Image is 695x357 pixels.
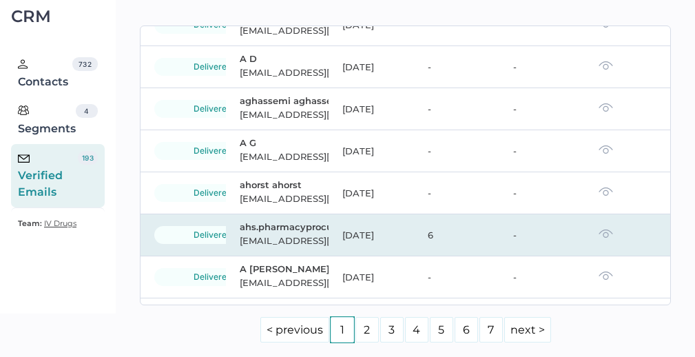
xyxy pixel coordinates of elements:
div: delivered [154,268,270,286]
div: [EMAIL_ADDRESS][DOMAIN_NAME] [240,148,326,165]
a: Page 6 [455,317,478,343]
div: A G [240,137,326,148]
a: Page 2 [355,317,379,343]
td: [DATE] [329,298,414,340]
td: [DATE] [329,256,414,298]
a: Previous page [260,317,329,343]
div: [EMAIL_ADDRESS][DOMAIN_NAME] [240,106,326,123]
div: A [PERSON_NAME] [240,263,326,274]
img: person.20a629c4.svg [18,59,28,69]
td: - [414,130,499,172]
td: - [414,88,499,130]
a: Next page [504,317,551,343]
div: delivered [154,100,270,118]
td: - [499,88,585,130]
div: delivered [154,226,270,244]
td: - [499,46,585,88]
div: A D [240,53,326,64]
div: CRM [11,10,105,23]
a: Page 3 [380,317,404,343]
div: delivered [154,142,270,160]
td: [DATE] [329,88,414,130]
td: - [414,46,499,88]
div: aghassemi aghassemi [240,95,326,106]
td: - [499,214,585,256]
div: 732 [72,57,98,71]
img: eye-dark-gray.f4908118.svg [599,229,613,238]
div: Verified Emails [18,151,78,201]
td: - [414,172,499,214]
div: ahs.pharmacyprocurementandinventory ahs.pharmacyprocurementandinventory [240,221,326,232]
div: 193 [78,151,98,165]
div: delivered [154,184,270,202]
div: [EMAIL_ADDRESS][DOMAIN_NAME] [240,64,326,81]
a: Page 7 [479,317,503,343]
td: - [499,298,585,340]
td: [DATE] [329,214,414,256]
div: [EMAIL_ADDRESS][DOMAIN_NAME] [240,190,326,207]
div: Contacts [18,57,72,90]
td: [DATE] [329,130,414,172]
img: eye-dark-gray.f4908118.svg [599,145,613,154]
div: [EMAIL_ADDRESS][DOMAIN_NAME] [240,232,326,249]
img: eye-dark-gray.f4908118.svg [599,103,613,112]
div: [EMAIL_ADDRESS][DOMAIN_NAME] [240,22,326,39]
a: Team: IV Drugs [18,215,76,232]
td: - [414,256,499,298]
div: ahorst ahorst [240,179,326,190]
span: IV Drugs [44,218,76,228]
td: - [499,172,585,214]
img: segments.b9481e3d.svg [18,105,29,116]
td: [DATE] [329,172,414,214]
img: eye-dark-gray.f4908118.svg [599,61,613,70]
img: email-icon-black.c777dcea.svg [18,154,30,163]
div: [EMAIL_ADDRESS][PERSON_NAME][DOMAIN_NAME] [240,274,326,291]
a: Page 4 [405,317,428,343]
td: - [414,298,499,340]
td: - [499,256,585,298]
td: 6 [414,214,499,256]
div: delivered [154,58,270,76]
div: Segments [18,104,76,137]
td: [DATE] [329,46,414,88]
td: - [499,130,585,172]
img: eye-dark-gray.f4908118.svg [599,187,613,196]
ul: Pagination [140,316,671,343]
img: eye-dark-gray.f4908118.svg [599,271,613,280]
a: Page 5 [430,317,453,343]
div: 4 [76,104,98,118]
a: Page 1 is your current page [331,317,354,343]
